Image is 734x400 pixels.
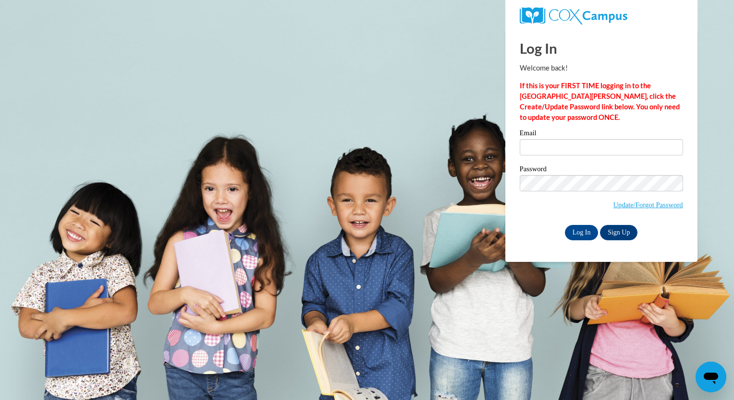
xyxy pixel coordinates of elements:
[696,362,726,392] iframe: Button to launch messaging window
[520,63,683,73] p: Welcome back!
[565,225,599,240] input: Log In
[520,7,627,24] img: COX Campus
[520,38,683,58] h1: Log In
[600,225,637,240] a: Sign Up
[520,129,683,139] label: Email
[520,165,683,175] label: Password
[520,82,680,121] strong: If this is your FIRST TIME logging in to the [GEOGRAPHIC_DATA][PERSON_NAME], click the Create/Upd...
[613,201,683,209] a: Update/Forgot Password
[520,7,683,24] a: COX Campus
